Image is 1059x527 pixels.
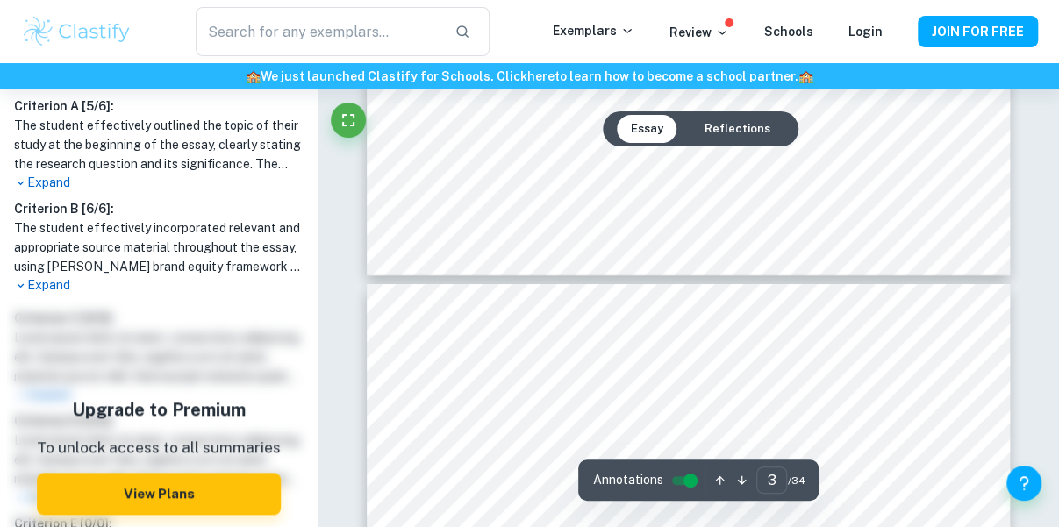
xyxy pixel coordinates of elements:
h6: Criterion A [ 5 / 6 ]: [14,96,304,116]
h6: We just launched Clastify for Schools. Click to learn how to become a school partner. [4,67,1055,86]
span: / 34 [787,473,805,488]
img: Clastify logo [21,14,132,49]
p: Expand [14,174,304,192]
h5: Upgrade to Premium [37,396,281,423]
h1: The student effectively incorporated relevant and appropriate source material throughout the essa... [14,218,304,276]
p: Review [669,23,729,42]
p: Expand [14,276,304,295]
h6: Criterion B [ 6 / 6 ]: [14,199,304,218]
button: JOIN FOR FREE [918,16,1038,47]
p: Exemplars [553,21,634,40]
p: To unlock access to all summaries [37,437,281,459]
button: Reflections [690,115,784,143]
span: 🏫 [798,69,813,83]
a: here [527,69,555,83]
input: Search for any exemplars... [196,7,440,56]
button: Help and Feedback [1006,466,1041,501]
span: 🏫 [246,69,261,83]
button: View Plans [37,473,281,515]
button: Essay [617,115,677,143]
a: Login [848,25,883,39]
a: Schools [764,25,813,39]
h1: The student effectively outlined the topic of their study at the beginning of the essay, clearly ... [14,116,304,174]
span: Annotations [592,471,662,489]
button: Fullscreen [331,103,366,138]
